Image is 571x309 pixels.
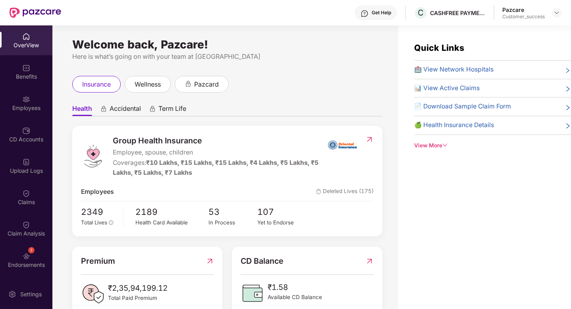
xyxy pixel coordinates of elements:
span: down [442,143,448,148]
span: CD Balance [241,255,284,267]
span: Total Paid Premium [108,294,168,302]
span: Employee, spouse, children [113,148,328,158]
div: Pazcare [502,6,545,14]
div: animation [100,105,107,112]
img: svg+xml;base64,PHN2ZyBpZD0iSGVscC0zMngzMiIgeG1sbnM9Imh0dHA6Ly93d3cudzMub3JnLzIwMDAvc3ZnIiB3aWR0aD... [361,10,368,17]
span: 🍏 Health Insurance Details [414,120,494,130]
img: svg+xml;base64,PHN2ZyBpZD0iQmVuZWZpdHMiIHhtbG5zPSJodHRwOi8vd3d3LnczLm9yZy8yMDAwL3N2ZyIgd2lkdGg9Ij... [22,64,30,72]
div: View More [414,141,571,150]
span: 📄 Download Sample Claim Form [414,102,511,112]
span: insurance [82,79,111,89]
span: 📊 View Active Claims [414,83,480,93]
span: Accidental [110,104,141,116]
span: Premium [81,255,115,267]
img: svg+xml;base64,PHN2ZyBpZD0iQ2xhaW0iIHhtbG5zPSJodHRwOi8vd3d3LnczLm9yZy8yMDAwL3N2ZyIgd2lkdGg9IjIwIi... [22,189,30,197]
span: info-circle [109,220,114,225]
span: ₹10 Lakhs, ₹15 Lakhs, ₹15 Lakhs, ₹4 Lakhs, ₹5 Lakhs, ₹5 Lakhs, ₹5 Lakhs, ₹7 Lakhs [113,159,318,176]
span: ₹2,35,94,199.12 [108,282,168,294]
span: 🏥 View Network Hospitals [414,65,494,75]
div: CASHFREE PAYMENTS INDIA PVT. LTD. [430,9,486,17]
div: 7 [28,247,35,253]
span: Health [72,104,92,116]
div: Health Card Available [135,218,208,227]
span: right [565,85,571,93]
img: svg+xml;base64,PHN2ZyBpZD0iQ0RfQWNjb3VudHMiIGRhdGEtbmFtZT0iQ0QgQWNjb3VudHMiIHhtbG5zPSJodHRwOi8vd3... [22,127,30,135]
span: ₹1.58 [268,281,322,293]
img: svg+xml;base64,PHN2ZyBpZD0iU2V0dGluZy0yMHgyMCIgeG1sbnM9Imh0dHA6Ly93d3cudzMub3JnLzIwMDAvc3ZnIiB3aW... [8,290,16,298]
span: Quick Links [414,42,464,53]
img: RedirectIcon [365,135,374,143]
span: C [418,8,424,17]
span: Employees [81,187,114,197]
div: Settings [18,290,44,298]
img: RedirectIcon [206,255,214,267]
img: svg+xml;base64,PHN2ZyBpZD0iRHJvcGRvd24tMzJ4MzIiIHhtbG5zPSJodHRwOi8vd3d3LnczLm9yZy8yMDAwL3N2ZyIgd2... [554,10,560,16]
img: svg+xml;base64,PHN2ZyBpZD0iVXBsb2FkX0xvZ3MiIGRhdGEtbmFtZT0iVXBsb2FkIExvZ3MiIHhtbG5zPSJodHRwOi8vd3... [22,158,30,166]
div: Coverages: [113,158,328,178]
span: right [565,66,571,75]
img: logo [81,144,105,168]
img: svg+xml;base64,PHN2ZyBpZD0iQ2xhaW0iIHhtbG5zPSJodHRwOi8vd3d3LnczLm9yZy8yMDAwL3N2ZyIgd2lkdGg9IjIwIi... [22,221,30,229]
img: svg+xml;base64,PHN2ZyBpZD0iRW5kb3JzZW1lbnRzIiB4bWxucz0iaHR0cDovL3d3dy53My5vcmcvMjAwMC9zdmciIHdpZH... [22,252,30,260]
span: Group Health Insurance [113,135,328,147]
img: CDBalanceIcon [241,281,264,305]
span: 2189 [135,205,208,218]
div: animation [149,105,156,112]
div: Welcome back, Pazcare! [72,41,382,48]
img: New Pazcare Logo [10,8,61,18]
div: animation [185,80,192,87]
img: RedirectIcon [365,255,374,267]
span: Available CD Balance [268,293,322,301]
div: Yet to Endorse [257,218,306,227]
span: Total Lives [81,219,107,226]
img: svg+xml;base64,PHN2ZyBpZD0iSG9tZSIgeG1sbnM9Imh0dHA6Ly93d3cudzMub3JnLzIwMDAvc3ZnIiB3aWR0aD0iMjAiIG... [22,33,30,41]
span: 53 [208,205,257,218]
span: right [565,103,571,112]
img: deleteIcon [316,189,321,194]
div: Customer_success [502,14,545,20]
span: wellness [135,79,161,89]
span: pazcard [194,79,219,89]
img: PaidPremiumIcon [81,282,105,306]
span: 2349 [81,205,118,218]
span: 107 [257,205,306,218]
span: Term Life [158,104,186,116]
div: Get Help [372,10,391,16]
img: svg+xml;base64,PHN2ZyBpZD0iRW1wbG95ZWVzIiB4bWxucz0iaHR0cDovL3d3dy53My5vcmcvMjAwMC9zdmciIHdpZHRoPS... [22,95,30,103]
img: insurerIcon [328,135,357,154]
div: Here is what’s going on with your team at [GEOGRAPHIC_DATA] [72,52,382,62]
span: right [565,122,571,130]
span: Deleted Lives (175) [316,187,374,197]
div: In Process [208,218,257,227]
